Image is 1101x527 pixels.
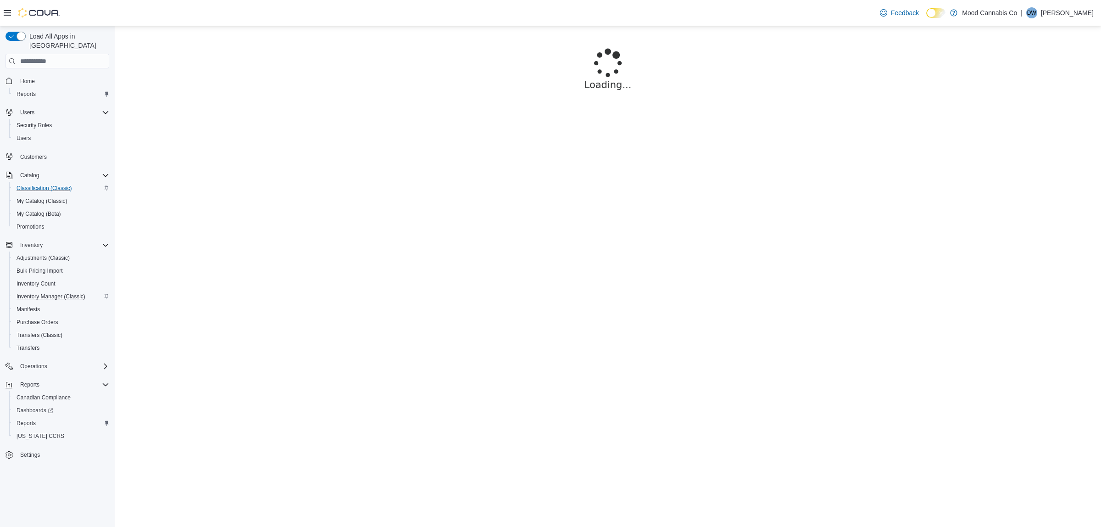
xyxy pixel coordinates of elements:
[17,420,36,427] span: Reports
[13,120,109,131] span: Security Roles
[1041,7,1094,18] p: [PERSON_NAME]
[17,379,109,390] span: Reports
[20,153,47,161] span: Customers
[20,172,39,179] span: Catalog
[1027,7,1036,18] span: DW
[9,316,113,329] button: Purchase Orders
[2,448,113,461] button: Settings
[17,379,43,390] button: Reports
[9,207,113,220] button: My Catalog (Beta)
[9,119,113,132] button: Security Roles
[13,265,67,276] a: Bulk Pricing Import
[13,304,44,315] a: Manifests
[2,378,113,391] button: Reports
[17,76,39,87] a: Home
[9,430,113,443] button: [US_STATE] CCRS
[13,392,109,403] span: Canadian Compliance
[9,404,113,417] a: Dashboards
[2,150,113,163] button: Customers
[13,278,59,289] a: Inventory Count
[17,75,109,86] span: Home
[9,132,113,145] button: Users
[2,239,113,252] button: Inventory
[17,170,109,181] span: Catalog
[13,392,74,403] a: Canadian Compliance
[13,405,109,416] span: Dashboards
[13,89,39,100] a: Reports
[13,431,68,442] a: [US_STATE] CCRS
[17,319,58,326] span: Purchase Orders
[926,8,945,18] input: Dark Mode
[13,196,71,207] a: My Catalog (Classic)
[13,196,109,207] span: My Catalog (Classic)
[17,170,43,181] button: Catalog
[20,451,40,459] span: Settings
[13,133,34,144] a: Users
[13,208,65,219] a: My Catalog (Beta)
[17,135,31,142] span: Users
[20,381,39,388] span: Reports
[9,264,113,277] button: Bulk Pricing Import
[9,88,113,101] button: Reports
[13,183,76,194] a: Classification (Classic)
[13,221,48,232] a: Promotions
[17,361,109,372] span: Operations
[17,254,70,262] span: Adjustments (Classic)
[13,342,43,353] a: Transfers
[9,195,113,207] button: My Catalog (Classic)
[13,330,66,341] a: Transfers (Classic)
[20,78,35,85] span: Home
[17,223,44,230] span: Promotions
[9,277,113,290] button: Inventory Count
[20,109,34,116] span: Users
[17,306,40,313] span: Manifests
[13,221,109,232] span: Promotions
[9,417,113,430] button: Reports
[2,169,113,182] button: Catalog
[9,342,113,354] button: Transfers
[962,7,1017,18] p: Mood Cannabis Co
[9,252,113,264] button: Adjustments (Classic)
[13,291,109,302] span: Inventory Manager (Classic)
[17,240,109,251] span: Inventory
[17,449,44,460] a: Settings
[17,210,61,218] span: My Catalog (Beta)
[9,303,113,316] button: Manifests
[13,342,109,353] span: Transfers
[9,391,113,404] button: Canadian Compliance
[13,330,109,341] span: Transfers (Classic)
[17,107,38,118] button: Users
[13,405,57,416] a: Dashboards
[17,394,71,401] span: Canadian Compliance
[13,133,109,144] span: Users
[17,151,50,163] a: Customers
[17,432,64,440] span: [US_STATE] CCRS
[13,252,109,263] span: Adjustments (Classic)
[17,344,39,352] span: Transfers
[17,197,67,205] span: My Catalog (Classic)
[13,278,109,289] span: Inventory Count
[13,418,39,429] a: Reports
[13,120,56,131] a: Security Roles
[17,449,109,460] span: Settings
[2,360,113,373] button: Operations
[17,185,72,192] span: Classification (Classic)
[9,290,113,303] button: Inventory Manager (Classic)
[17,361,51,372] button: Operations
[2,106,113,119] button: Users
[13,183,109,194] span: Classification (Classic)
[17,331,62,339] span: Transfers (Classic)
[891,8,919,17] span: Feedback
[13,304,109,315] span: Manifests
[17,151,109,163] span: Customers
[13,208,109,219] span: My Catalog (Beta)
[17,90,36,98] span: Reports
[13,317,62,328] a: Purchase Orders
[6,70,109,485] nav: Complex example
[13,317,109,328] span: Purchase Orders
[17,122,52,129] span: Security Roles
[9,329,113,342] button: Transfers (Classic)
[876,4,923,22] a: Feedback
[2,74,113,87] button: Home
